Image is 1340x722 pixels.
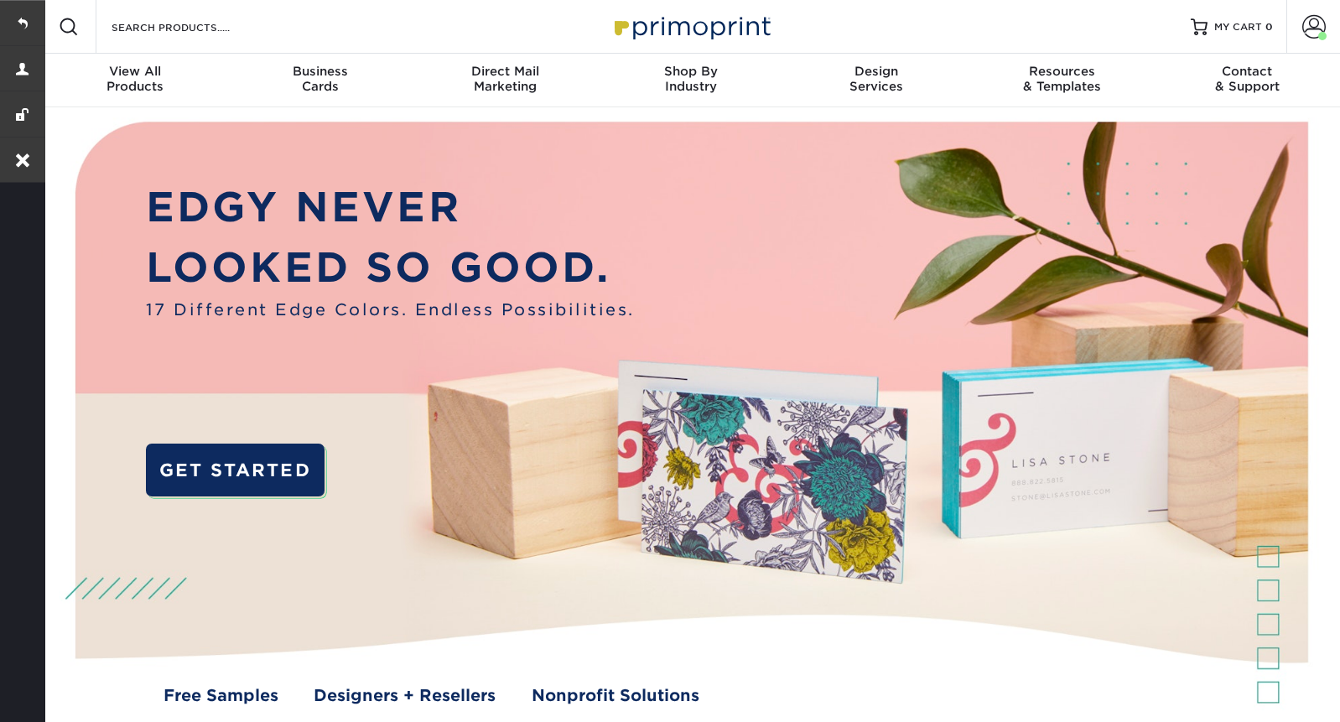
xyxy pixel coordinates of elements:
[227,64,413,94] div: Cards
[42,64,227,94] div: Products
[532,684,699,709] a: Nonprofit Solutions
[146,444,325,496] a: GET STARTED
[1155,64,1340,79] span: Contact
[1214,20,1262,34] span: MY CART
[784,54,969,107] a: DesignServices
[1155,54,1340,107] a: Contact& Support
[413,64,598,94] div: Marketing
[413,54,598,107] a: Direct MailMarketing
[227,64,413,79] span: Business
[314,684,496,709] a: Designers + Resellers
[146,178,635,238] p: EDGY NEVER
[598,54,783,107] a: Shop ByIndustry
[607,8,775,44] img: Primoprint
[1155,64,1340,94] div: & Support
[598,64,783,79] span: Shop By
[227,54,413,107] a: BusinessCards
[413,64,598,79] span: Direct Mail
[969,64,1155,79] span: Resources
[784,64,969,79] span: Design
[598,64,783,94] div: Industry
[784,64,969,94] div: Services
[1265,21,1273,33] span: 0
[164,684,278,709] a: Free Samples
[969,54,1155,107] a: Resources& Templates
[146,238,635,299] p: LOOKED SO GOOD.
[42,54,227,107] a: View AllProducts
[969,64,1155,94] div: & Templates
[110,17,273,37] input: SEARCH PRODUCTS.....
[146,299,635,323] span: 17 Different Edge Colors. Endless Possibilities.
[42,64,227,79] span: View All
